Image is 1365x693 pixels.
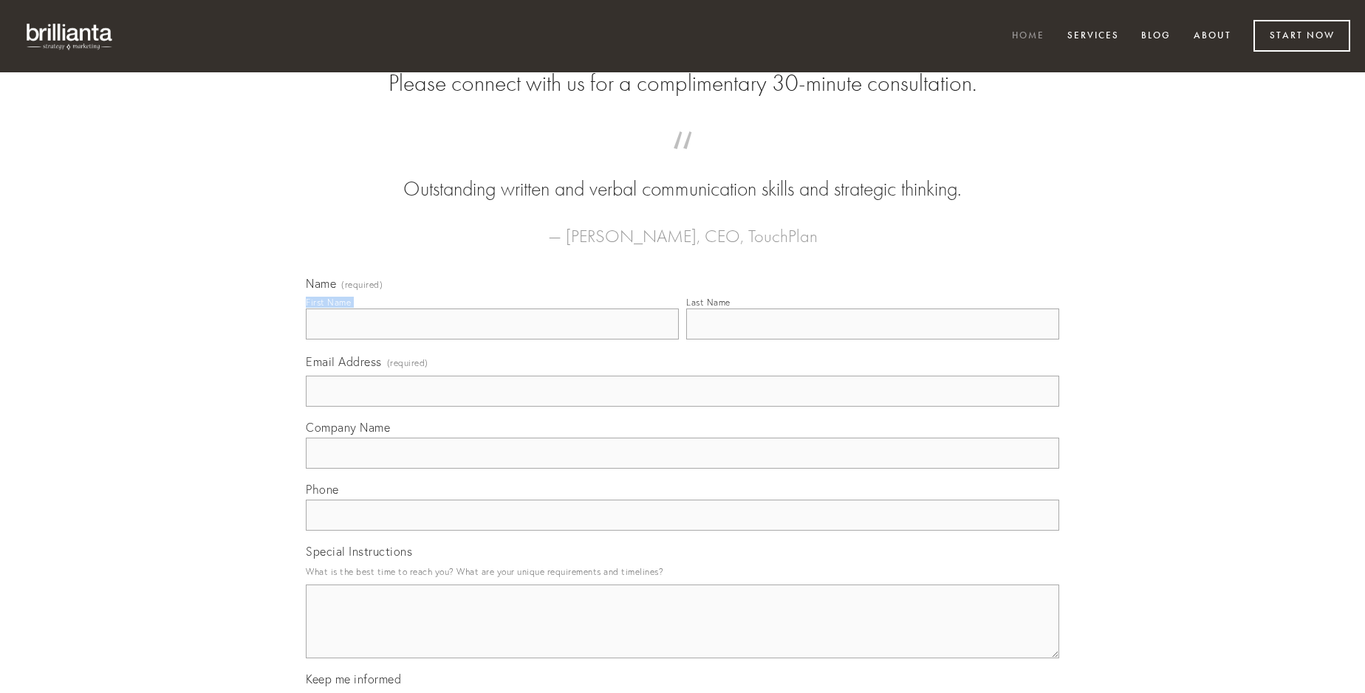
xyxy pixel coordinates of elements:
[15,15,126,58] img: brillianta - research, strategy, marketing
[306,354,382,369] span: Email Address
[329,204,1036,251] figcaption: — [PERSON_NAME], CEO, TouchPlan
[1058,24,1129,49] a: Services
[341,280,383,289] span: (required)
[306,420,390,435] span: Company Name
[306,482,339,497] span: Phone
[387,353,428,373] span: (required)
[1002,24,1054,49] a: Home
[306,69,1059,97] h2: Please connect with us for a complimentary 30-minute consultation.
[686,297,731,308] div: Last Name
[306,672,401,686] span: Keep me informed
[329,146,1036,204] blockquote: Outstanding written and verbal communication skills and strategic thinking.
[1253,20,1350,52] a: Start Now
[329,146,1036,175] span: “
[1132,24,1180,49] a: Blog
[306,562,1059,582] p: What is the best time to reach you? What are your unique requirements and timelines?
[1184,24,1241,49] a: About
[306,276,336,291] span: Name
[306,544,412,559] span: Special Instructions
[306,297,351,308] div: First Name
